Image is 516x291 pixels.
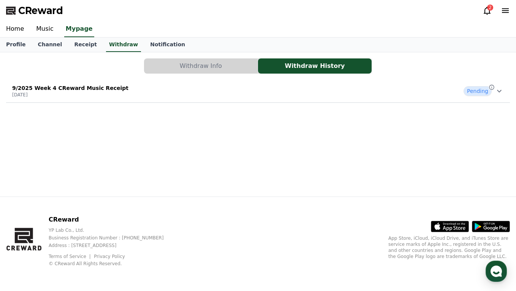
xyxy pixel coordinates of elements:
span: CReward [18,5,63,17]
a: Settings [98,228,146,247]
span: Settings [112,239,131,245]
a: Channel [32,38,68,52]
p: Address : [STREET_ADDRESS] [49,242,176,249]
a: Receipt [68,38,103,52]
button: Withdraw Info [144,58,258,74]
p: 9/2025 Week 4 CReward Music Receipt [12,84,128,92]
a: Withdraw [106,38,141,52]
a: Withdraw History [258,58,372,74]
a: Messages [50,228,98,247]
button: Withdraw History [258,58,372,74]
span: Messages [63,240,85,246]
a: 2 [483,6,492,15]
p: CReward [49,215,176,224]
a: Privacy Policy [94,254,125,259]
span: Pending [464,86,492,96]
p: Business Registration Number : [PHONE_NUMBER] [49,235,176,241]
button: 9/2025 Week 4 CReward Music Receipt [DATE] Pending [6,80,510,103]
p: [DATE] [12,92,128,98]
div: 2 [487,5,493,11]
a: CReward [6,5,63,17]
p: © CReward All Rights Reserved. [49,261,176,267]
a: Terms of Service [49,254,92,259]
p: YP Lab Co., Ltd. [49,227,176,233]
a: Music [30,21,60,37]
p: App Store, iCloud, iCloud Drive, and iTunes Store are service marks of Apple Inc., registered in ... [388,235,510,260]
a: Home [2,228,50,247]
a: Mypage [64,21,94,37]
span: Home [19,239,33,245]
a: Notification [144,38,191,52]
